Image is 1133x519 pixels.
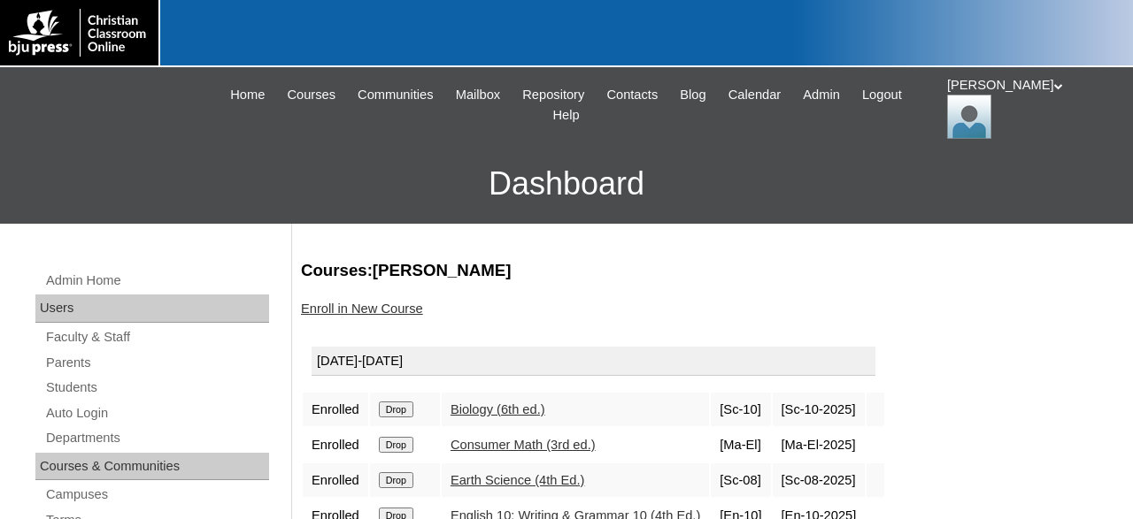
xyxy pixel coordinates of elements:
a: Admin Home [44,270,269,292]
a: Blog [671,85,714,105]
span: Help [552,105,579,126]
a: Home [221,85,274,105]
div: Courses & Communities [35,453,269,481]
span: Repository [522,85,584,105]
a: Parents [44,352,269,374]
span: Logout [862,85,902,105]
a: Departments [44,427,269,449]
td: Enrolled [303,393,368,426]
img: Jonelle Rodriguez [947,95,991,139]
a: Biology (6th ed.) [451,402,545,416]
a: Students [44,377,269,399]
img: logo-white.png [9,9,150,57]
div: [PERSON_NAME] [947,76,1115,139]
span: Mailbox [456,85,501,105]
td: [Ma-El-2025] [773,428,866,462]
a: Mailbox [447,85,510,105]
span: Home [230,85,265,105]
a: Calendar [720,85,790,105]
td: Enrolled [303,463,368,497]
a: Campuses [44,484,269,506]
a: Consumer Math (3rd ed.) [451,438,596,452]
span: Admin [803,85,840,105]
h3: Courses:[PERSON_NAME] [301,259,1115,282]
td: [Sc-10] [711,393,770,426]
a: Logout [853,85,911,105]
a: Earth Science (4th Ed.) [451,473,585,487]
a: Enroll in New Course [301,301,423,316]
a: Communities [349,85,443,105]
div: [DATE]-[DATE] [312,347,875,377]
a: Courses [278,85,344,105]
input: Drop [379,437,413,453]
span: Communities [358,85,434,105]
span: Calendar [728,85,781,105]
a: Repository [513,85,593,105]
h3: Dashboard [9,144,1124,224]
input: Drop [379,401,413,417]
td: [Ma-El] [711,428,770,462]
a: Faculty & Staff [44,326,269,348]
span: Contacts [606,85,658,105]
td: [Sc-08-2025] [773,463,866,497]
span: Courses [287,85,335,105]
a: Help [543,105,588,126]
div: Users [35,294,269,323]
td: Enrolled [303,428,368,462]
a: Admin [794,85,849,105]
input: Drop [379,472,413,488]
a: Contacts [597,85,667,105]
td: [Sc-10-2025] [773,393,866,426]
td: [Sc-08] [711,463,770,497]
span: Blog [680,85,705,105]
a: Auto Login [44,402,269,424]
